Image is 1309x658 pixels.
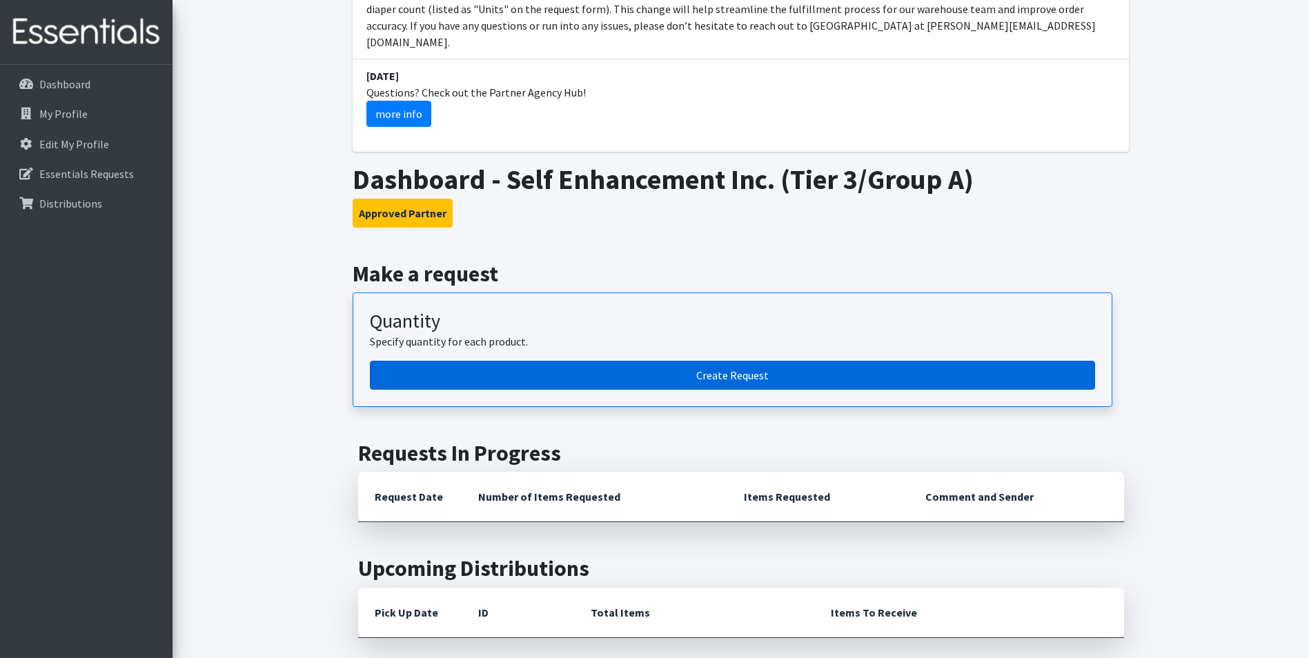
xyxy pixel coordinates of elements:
[370,333,1095,350] p: Specify quantity for each product.
[6,9,167,55] img: HumanEssentials
[574,588,814,638] th: Total Items
[6,130,167,158] a: Edit My Profile
[358,555,1124,581] h2: Upcoming Distributions
[353,163,1129,196] h1: Dashboard - Self Enhancement Inc. (Tier 3/Group A)
[370,361,1095,390] a: Create a request by quantity
[6,70,167,98] a: Dashboard
[39,77,90,91] p: Dashboard
[909,472,1123,522] th: Comment and Sender
[366,69,399,83] strong: [DATE]
[462,588,574,638] th: ID
[727,472,909,522] th: Items Requested
[353,199,453,228] button: Approved Partner
[39,197,102,210] p: Distributions
[39,137,109,151] p: Edit My Profile
[6,160,167,188] a: Essentials Requests
[6,190,167,217] a: Distributions
[358,440,1124,466] h2: Requests In Progress
[358,472,462,522] th: Request Date
[462,472,728,522] th: Number of Items Requested
[39,107,88,121] p: My Profile
[39,167,134,181] p: Essentials Requests
[6,100,167,128] a: My Profile
[353,261,1129,287] h2: Make a request
[353,59,1129,135] li: Questions? Check out the Partner Agency Hub!
[370,310,1095,333] h3: Quantity
[366,101,431,127] a: more info
[358,588,462,638] th: Pick Up Date
[814,588,1124,638] th: Items To Receive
